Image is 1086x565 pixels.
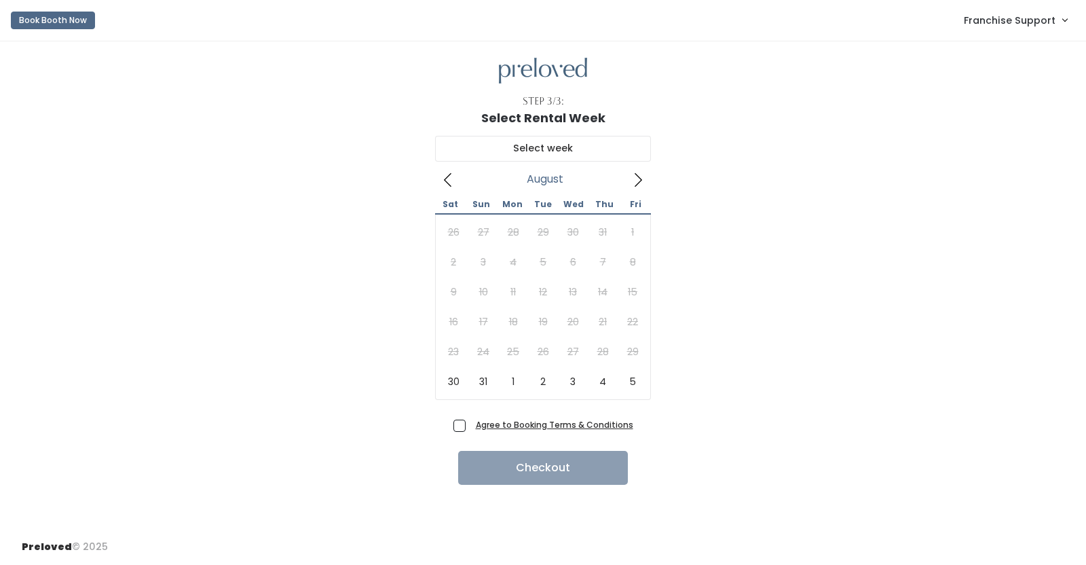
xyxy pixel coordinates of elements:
img: preloved logo [499,58,587,84]
div: © 2025 [22,529,108,554]
h1: Select Rental Week [481,111,605,125]
span: September 2, 2025 [528,367,558,397]
span: August 31, 2025 [468,367,498,397]
span: September 4, 2025 [588,367,618,397]
span: Franchise Support [964,13,1055,28]
button: Checkout [458,451,628,485]
span: September 3, 2025 [558,367,588,397]
span: September 1, 2025 [498,367,528,397]
input: Select week [435,136,651,162]
span: Tue [527,200,558,208]
a: Book Booth Now [11,5,95,35]
span: August 30, 2025 [438,367,468,397]
span: August [527,177,563,182]
span: Wed [559,200,589,208]
span: Fri [620,200,651,208]
span: Sat [435,200,466,208]
span: Sun [466,200,496,208]
a: Agree to Booking Terms & Conditions [476,419,633,431]
span: Mon [497,200,527,208]
span: Preloved [22,540,72,553]
span: September 5, 2025 [618,367,648,397]
a: Franchise Support [950,5,1081,35]
button: Book Booth Now [11,12,95,29]
div: Step 3/3: [523,94,564,109]
span: Thu [589,200,620,208]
